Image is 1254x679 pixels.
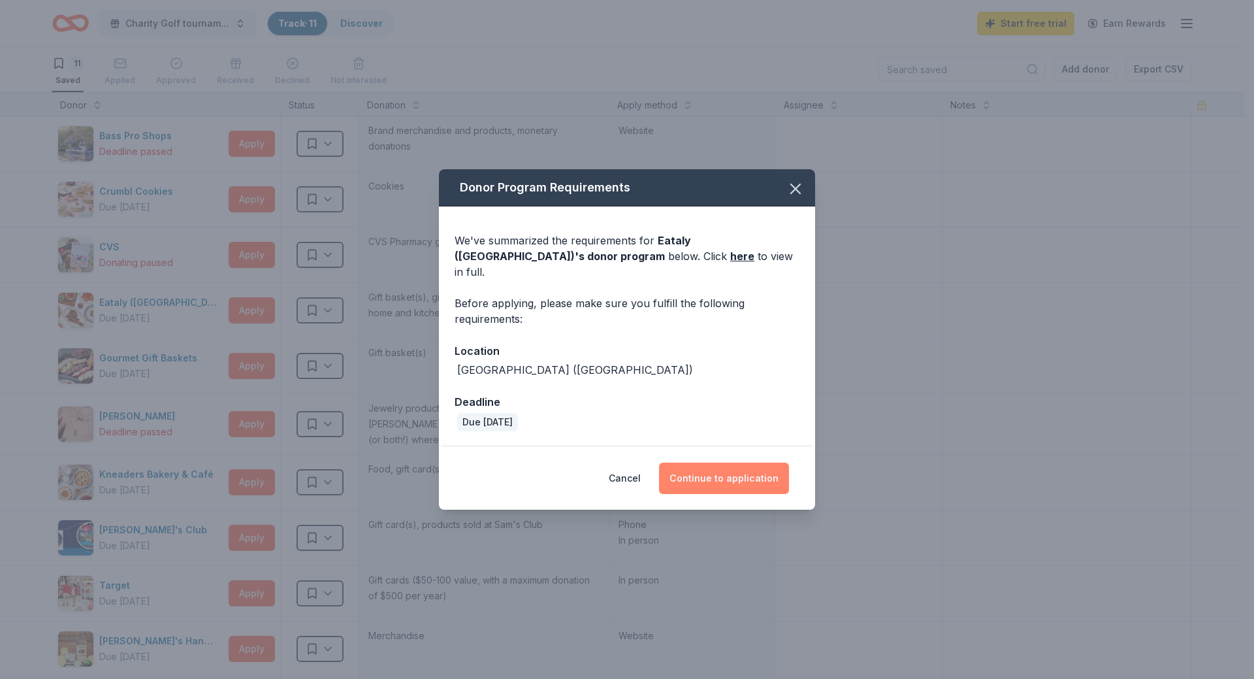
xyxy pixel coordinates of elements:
div: We've summarized the requirements for below. Click to view in full. [455,233,799,280]
a: here [730,248,754,264]
div: Deadline [455,393,799,410]
div: [GEOGRAPHIC_DATA] ([GEOGRAPHIC_DATA]) [457,362,693,378]
div: Due [DATE] [457,413,518,431]
button: Continue to application [659,463,789,494]
button: Cancel [609,463,641,494]
div: Location [455,342,799,359]
div: Before applying, please make sure you fulfill the following requirements: [455,295,799,327]
div: Donor Program Requirements [439,169,815,207]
